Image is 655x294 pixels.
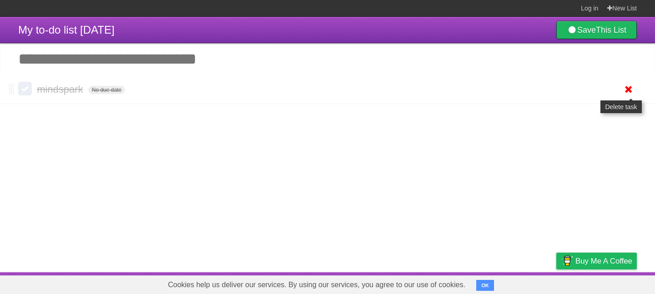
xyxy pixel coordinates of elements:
a: Suggest a feature [579,274,637,292]
a: Privacy [544,274,568,292]
b: This List [596,25,626,35]
a: Buy me a coffee [556,253,637,269]
a: SaveThis List [556,21,637,39]
span: No due date [88,86,125,94]
label: Done [18,82,32,95]
a: About [435,274,454,292]
a: Developers [465,274,502,292]
span: mindspark [37,84,85,95]
a: Terms [514,274,534,292]
button: OK [476,280,494,291]
span: Cookies help us deliver our services. By using our services, you agree to our use of cookies. [159,276,474,294]
span: Buy me a coffee [575,253,632,269]
span: My to-do list [DATE] [18,24,115,36]
img: Buy me a coffee [561,253,573,269]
